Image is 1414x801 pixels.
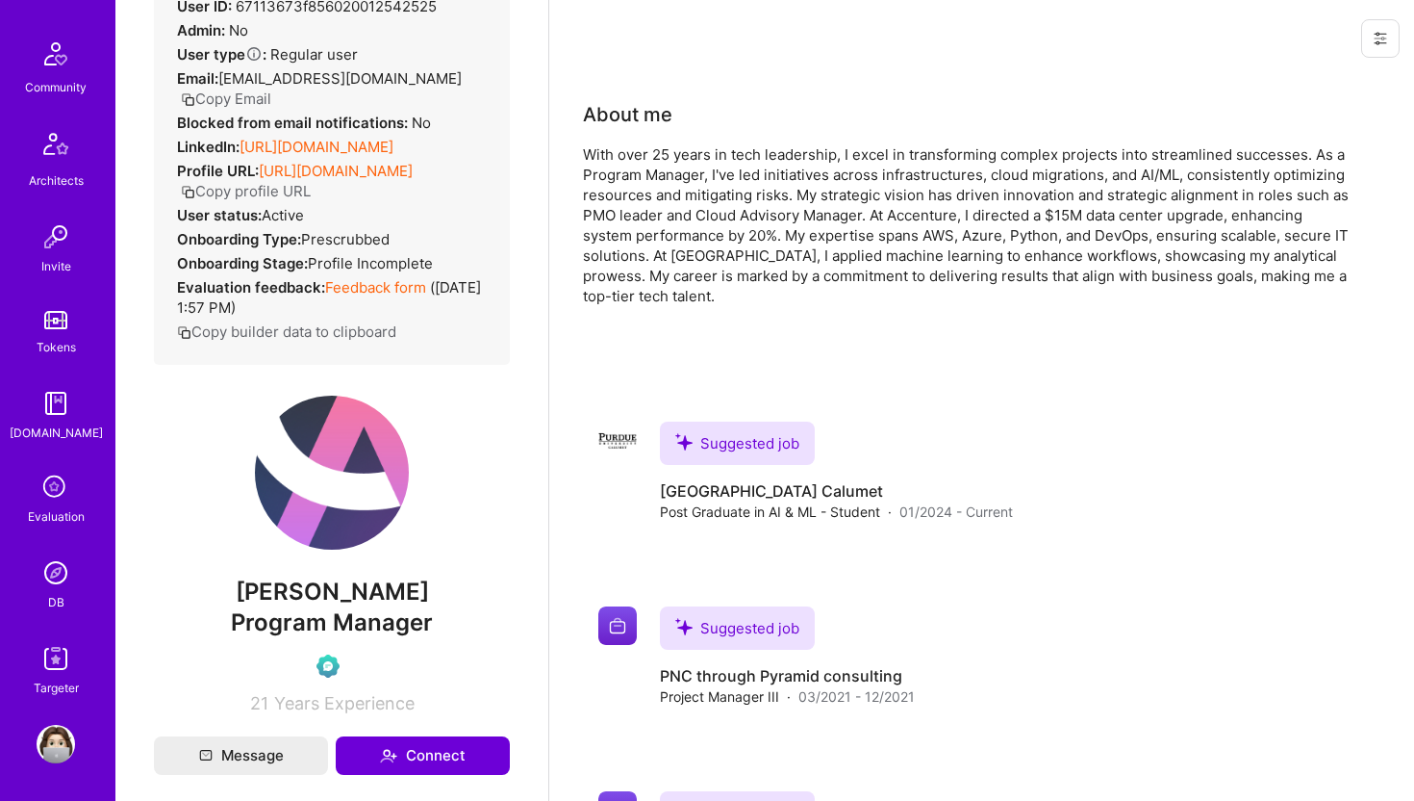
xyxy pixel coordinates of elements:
[177,21,225,39] strong: Admin:
[598,422,637,460] img: Company logo
[274,693,415,713] span: Years Experience
[231,608,433,636] span: Program Manager
[660,502,880,522] span: Post Graduate in AI & ML - Student
[33,124,79,170] img: Architects
[660,686,779,707] span: Project Manager III
[37,384,75,423] img: guide book
[218,69,462,88] span: [EMAIL_ADDRESS][DOMAIN_NAME]
[177,113,431,133] div: No
[660,607,815,650] div: Suggested job
[255,396,409,550] img: User Avatar
[798,686,915,707] span: 03/2021 - 12/2021
[380,747,397,764] i: icon Connect
[29,170,84,191] div: Architects
[37,337,76,357] div: Tokens
[660,480,1013,502] h4: [GEOGRAPHIC_DATA] Calumet
[177,277,487,318] div: ( [DATE] 1:57 PM )
[336,736,510,775] button: Connect
[32,725,80,763] a: User Avatar
[325,278,426,297] a: Feedback form
[28,506,85,527] div: Evaluation
[177,278,325,297] strong: Evaluation feedback:
[177,45,266,64] strong: User type :
[177,114,412,132] strong: Blocked from email notifications:
[177,20,248,40] div: No
[177,138,240,156] strong: LinkedIn:
[177,69,218,88] strong: Email:
[675,433,693,451] i: icon SuggestedTeams
[583,144,1352,306] div: With over 25 years in tech leadership, I excel in transforming complex projects into streamlined ...
[181,92,195,107] i: icon Copy
[48,592,64,612] div: DB
[660,422,815,465] div: Suggested job
[177,44,358,65] div: Regular user
[583,100,672,129] div: About me
[675,618,693,635] i: icon SuggestedTeams
[177,230,301,248] strong: Onboarding Type:
[888,502,892,522] span: ·
[177,325,191,340] i: icon Copy
[37,639,75,678] img: Skill Targeter
[177,322,396,342] button: Copy builder data to clipboard
[44,311,67,329] img: tokens
[181,185,195,199] i: icon Copy
[259,162,413,180] a: [URL][DOMAIN_NAME]
[177,254,308,272] strong: Onboarding Stage:
[33,31,79,77] img: Community
[38,470,74,506] i: icon SelectionTeam
[154,578,510,607] span: [PERSON_NAME]
[660,665,915,686] h4: PNC through Pyramid consulting
[181,89,271,109] button: Copy Email
[10,423,103,443] div: [DOMAIN_NAME]
[177,162,259,180] strong: Profile URL:
[308,254,433,272] span: Profile Incomplete
[37,554,75,592] img: Admin Search
[37,218,75,256] img: Invite
[787,686,791,707] span: ·
[301,230,390,248] span: prescrubbed
[34,678,79,698] div: Targeter
[316,655,340,678] img: Evaluation Call Pending
[199,749,213,762] i: icon Mail
[37,725,75,763] img: User Avatar
[250,693,268,713] span: 21
[181,181,311,201] button: Copy profile URL
[240,138,393,156] a: [URL][DOMAIN_NAME]
[245,45,263,63] i: Help
[598,607,637,645] img: Company logo
[25,77,87,97] div: Community
[262,206,304,224] span: Active
[899,502,1013,522] span: 01/2024 - Current
[177,206,262,224] strong: User status:
[154,736,328,775] button: Message
[41,256,71,276] div: Invite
